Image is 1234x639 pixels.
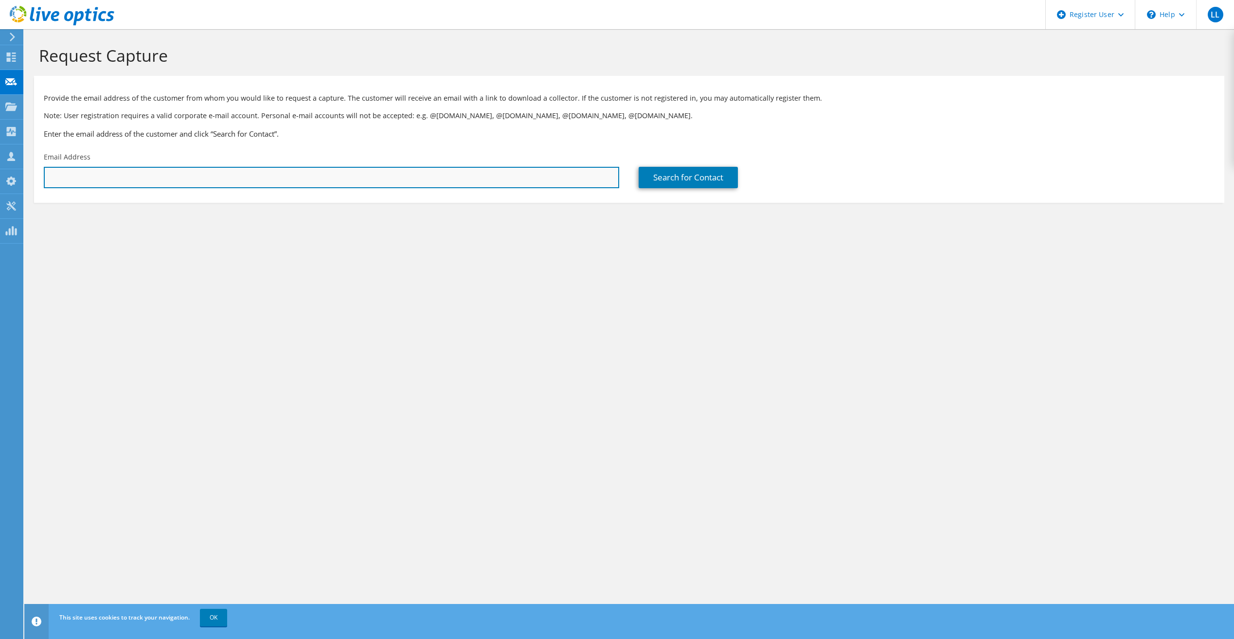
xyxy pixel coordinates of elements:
label: Email Address [44,152,90,162]
h1: Request Capture [39,45,1215,66]
svg: \n [1147,10,1156,19]
a: OK [200,609,227,626]
h3: Enter the email address of the customer and click “Search for Contact”. [44,128,1215,139]
a: Search for Contact [639,167,738,188]
span: LL [1208,7,1223,22]
p: Note: User registration requires a valid corporate e-mail account. Personal e-mail accounts will ... [44,110,1215,121]
span: This site uses cookies to track your navigation. [59,613,190,621]
p: Provide the email address of the customer from whom you would like to request a capture. The cust... [44,93,1215,104]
